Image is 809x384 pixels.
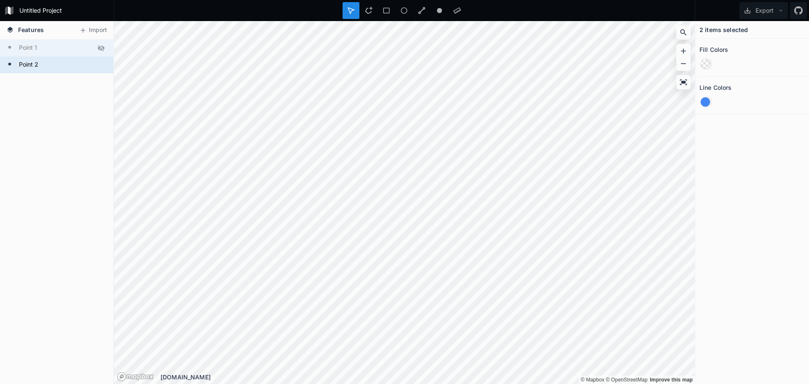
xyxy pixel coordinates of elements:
h2: Line Colors [699,81,732,94]
a: OpenStreetMap [606,377,648,383]
button: Export [739,2,788,19]
a: Map feedback [650,377,693,383]
h2: Fill Colors [699,43,729,56]
h4: 2 items selected [699,25,748,34]
button: Import [75,24,111,37]
span: Features [18,25,44,34]
div: [DOMAIN_NAME] [161,373,695,381]
a: Mapbox [581,377,604,383]
a: Mapbox logo [117,372,154,381]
